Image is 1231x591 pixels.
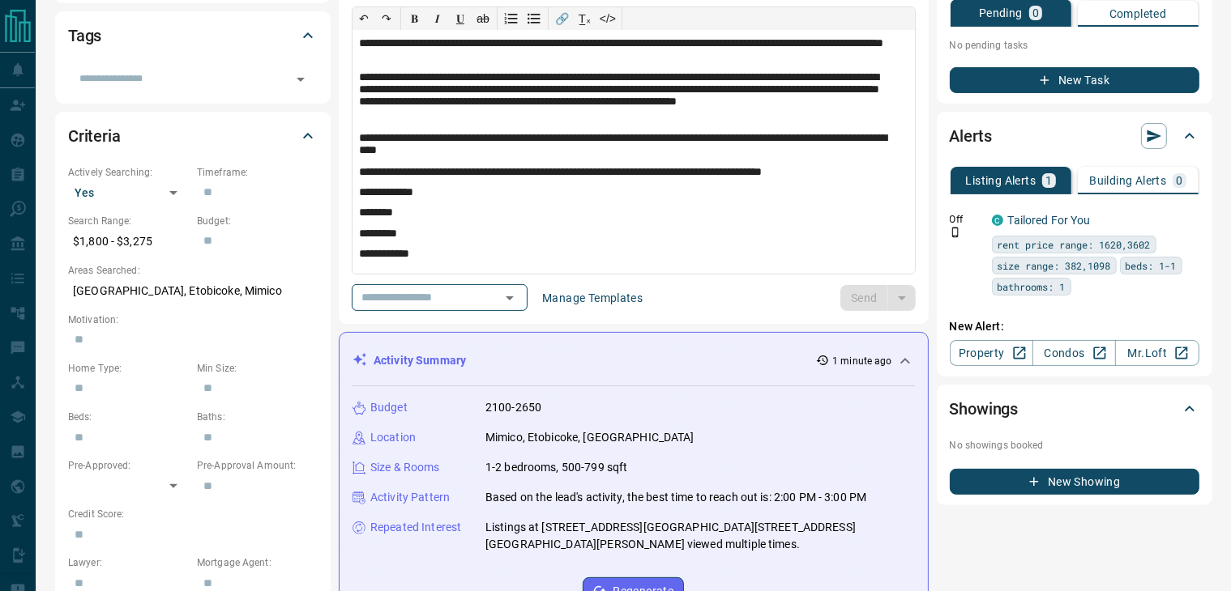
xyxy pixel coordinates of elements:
[353,346,915,376] div: Activity Summary1 minute ago
[840,285,916,311] div: split button
[1008,214,1091,227] a: Tailored For You
[485,399,541,416] p: 2100-2650
[68,180,189,206] div: Yes
[1045,175,1052,186] p: 1
[68,165,189,180] p: Actively Searching:
[375,7,398,30] button: ↷
[197,458,318,473] p: Pre-Approval Amount:
[68,214,189,228] p: Search Range:
[68,16,318,55] div: Tags
[1032,340,1116,366] a: Condos
[485,459,627,476] p: 1-2 bedrooms, 500-799 sqft
[1032,7,1039,19] p: 0
[477,12,489,25] s: ab
[523,7,545,30] button: Bullet list
[404,7,426,30] button: 𝐁
[370,489,450,506] p: Activity Pattern
[197,410,318,424] p: Baths:
[370,519,461,536] p: Repeated Interest
[1109,8,1167,19] p: Completed
[1126,257,1177,274] span: beds: 1-1
[449,7,472,30] button: 𝐔
[950,212,982,227] p: Off
[197,361,318,376] p: Min Size:
[68,23,101,49] h2: Tags
[832,354,891,368] p: 1 minute ago
[966,175,1037,186] p: Listing Alerts
[992,215,1003,226] div: condos.ca
[68,123,121,149] h2: Criteria
[289,68,312,91] button: Open
[472,7,494,30] button: ab
[68,410,189,424] p: Beds:
[68,278,318,304] p: [GEOGRAPHIC_DATA], Etobicoke, Mimico
[950,123,992,149] h2: Alerts
[68,313,318,327] p: Motivation:
[596,7,619,30] button: </>
[498,287,521,309] button: Open
[532,285,652,311] button: Manage Templates
[68,458,189,473] p: Pre-Approved:
[68,555,189,570] p: Lawyer:
[950,227,961,238] svg: Push Notification Only
[68,263,318,278] p: Areas Searched:
[197,555,318,570] p: Mortgage Agent:
[426,7,449,30] button: 𝑰
[950,389,1199,428] div: Showings
[574,7,596,30] button: T̲ₓ
[197,214,318,228] p: Budget:
[979,7,1023,19] p: Pending
[68,507,318,521] p: Credit Score:
[551,7,574,30] button: 🔗
[500,7,523,30] button: Numbered list
[1089,175,1166,186] p: Building Alerts
[370,459,440,476] p: Size & Rooms
[456,12,464,25] span: 𝐔
[485,429,695,446] p: Mimico, Etobicoke, [GEOGRAPHIC_DATA]
[68,228,189,255] p: $1,800 - $3,275
[950,340,1033,366] a: Property
[998,236,1151,253] span: rent price range: 1620,3602
[950,67,1199,93] button: New Task
[950,318,1199,335] p: New Alert:
[68,361,189,376] p: Home Type:
[353,7,375,30] button: ↶
[370,399,408,416] p: Budget
[998,278,1066,295] span: bathrooms: 1
[485,489,866,506] p: Based on the lead's activity, the best time to reach out is: 2:00 PM - 3:00 PM
[950,396,1019,422] h2: Showings
[374,352,466,369] p: Activity Summary
[998,257,1111,274] span: size range: 382,1098
[950,438,1199,453] p: No showings booked
[950,469,1199,495] button: New Showing
[370,429,416,446] p: Location
[485,519,915,553] p: Listings at [STREET_ADDRESS][GEOGRAPHIC_DATA][STREET_ADDRESS][GEOGRAPHIC_DATA][PERSON_NAME] viewe...
[197,165,318,180] p: Timeframe:
[950,33,1199,57] p: No pending tasks
[68,117,318,155] div: Criteria
[1176,175,1182,186] p: 0
[1115,340,1199,366] a: Mr.Loft
[950,117,1199,155] div: Alerts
